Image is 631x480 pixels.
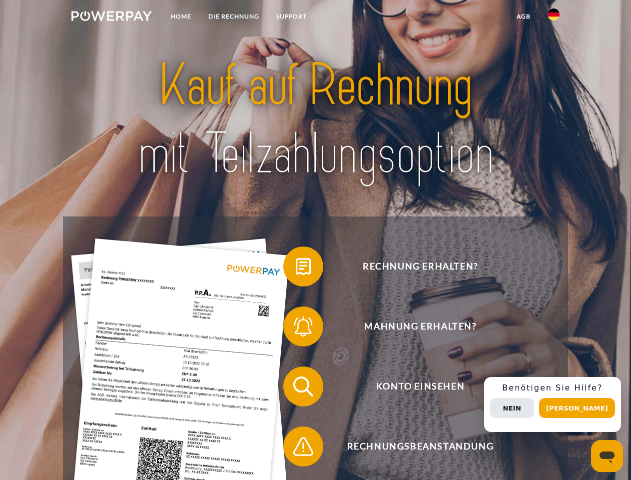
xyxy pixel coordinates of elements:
img: logo-powerpay-white.svg [71,11,152,21]
button: Rechnung erhalten? [283,246,543,286]
h3: Benötigen Sie Hilfe? [490,383,615,393]
img: qb_bill.svg [291,254,316,279]
span: Rechnungsbeanstandung [298,426,543,466]
button: [PERSON_NAME] [539,398,615,418]
img: de [548,8,560,20]
a: SUPPORT [268,7,315,25]
a: DIE RECHNUNG [200,7,268,25]
div: Schnellhilfe [484,377,621,432]
button: Rechnungsbeanstandung [283,426,543,466]
img: qb_search.svg [291,374,316,399]
span: Konto einsehen [298,366,543,406]
a: Home [162,7,200,25]
span: Mahnung erhalten? [298,306,543,346]
img: qb_warning.svg [291,434,316,459]
iframe: Schaltfläche zum Öffnen des Messaging-Fensters [591,440,623,472]
img: title-powerpay_de.svg [95,48,536,191]
button: Nein [490,398,534,418]
img: qb_bell.svg [291,314,316,339]
button: Konto einsehen [283,366,543,406]
a: agb [508,7,539,25]
button: Mahnung erhalten? [283,306,543,346]
span: Rechnung erhalten? [298,246,543,286]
